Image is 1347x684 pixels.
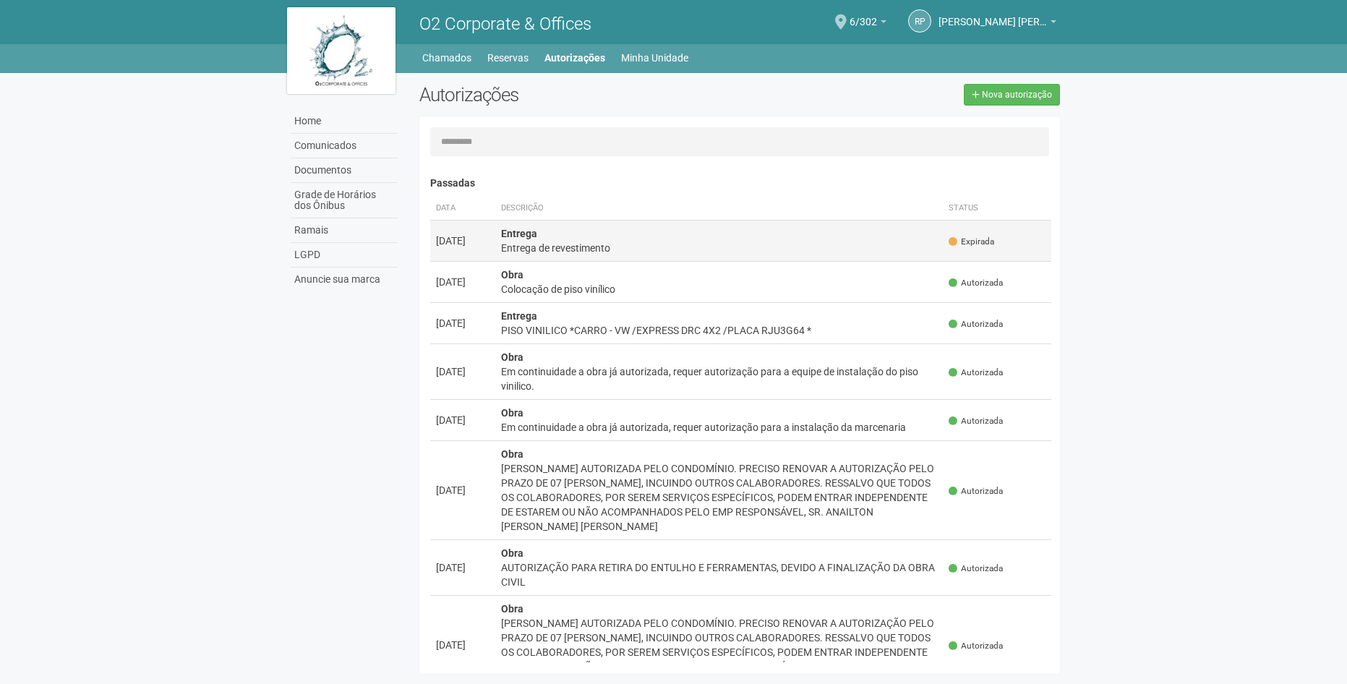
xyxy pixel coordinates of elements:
[419,14,591,34] span: O2 Corporate & Offices
[501,560,938,589] div: AUTORIZAÇÃO PARA RETIRA DO ENTULHO E FERRAMENTAS, DEVIDO A FINALIZAÇÃO DA OBRA CIVIL
[501,241,938,255] div: Entrega de revestimento
[501,364,938,393] div: Em continuidade a obra já autorizada, requer autorização para a equipe de instalação do piso vini...
[291,243,398,268] a: LGPD
[287,7,395,94] img: logo.jpg
[291,268,398,291] a: Anuncie sua marca
[436,638,489,652] div: [DATE]
[938,18,1056,30] a: [PERSON_NAME] [PERSON_NAME] [PERSON_NAME]
[436,413,489,427] div: [DATE]
[501,461,938,534] div: [PERSON_NAME] AUTORIZADA PELO CONDOMÍNIO. PRECISO RENOVAR A AUTORIZAÇÃO PELO PRAZO DE 07 [PERSON_...
[544,48,605,68] a: Autorizações
[291,134,398,158] a: Comunicados
[621,48,688,68] a: Minha Unidade
[436,364,489,379] div: [DATE]
[949,367,1003,379] span: Autorizada
[430,197,495,221] th: Data
[501,351,523,363] strong: Obra
[908,9,931,33] a: RP
[850,18,886,30] a: 6/302
[943,197,1051,221] th: Status
[291,183,398,218] a: Grade de Horários dos Ônibus
[501,407,523,419] strong: Obra
[436,275,489,289] div: [DATE]
[291,218,398,243] a: Ramais
[938,2,1047,27] span: RAFAEL PELLEGRINO MEDEIROS PENNA BASTOS
[501,228,537,239] strong: Entrega
[501,603,523,615] strong: Obra
[949,563,1003,575] span: Autorizada
[487,48,529,68] a: Reservas
[436,560,489,575] div: [DATE]
[949,277,1003,289] span: Autorizada
[422,48,471,68] a: Chamados
[291,158,398,183] a: Documentos
[436,316,489,330] div: [DATE]
[501,269,523,281] strong: Obra
[436,234,489,248] div: [DATE]
[501,323,938,338] div: PISO VINILICO *CARRO - VW /EXPRESS DRC 4X2 /PLACA RJU3G64 *
[949,236,994,248] span: Expirada
[964,84,1060,106] a: Nova autorização
[501,547,523,559] strong: Obra
[949,640,1003,652] span: Autorizada
[419,84,729,106] h2: Autorizações
[850,2,877,27] span: 6/302
[501,448,523,460] strong: Obra
[501,420,938,435] div: Em continuidade a obra já autorizada, requer autorização para a instalação da marcenaria
[982,90,1052,100] span: Nova autorização
[501,310,537,322] strong: Entrega
[501,282,938,296] div: Colocação de piso vinílico
[430,178,1052,189] h4: Passadas
[291,109,398,134] a: Home
[949,485,1003,497] span: Autorizada
[949,415,1003,427] span: Autorizada
[949,318,1003,330] span: Autorizada
[436,483,489,497] div: [DATE]
[495,197,944,221] th: Descrição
